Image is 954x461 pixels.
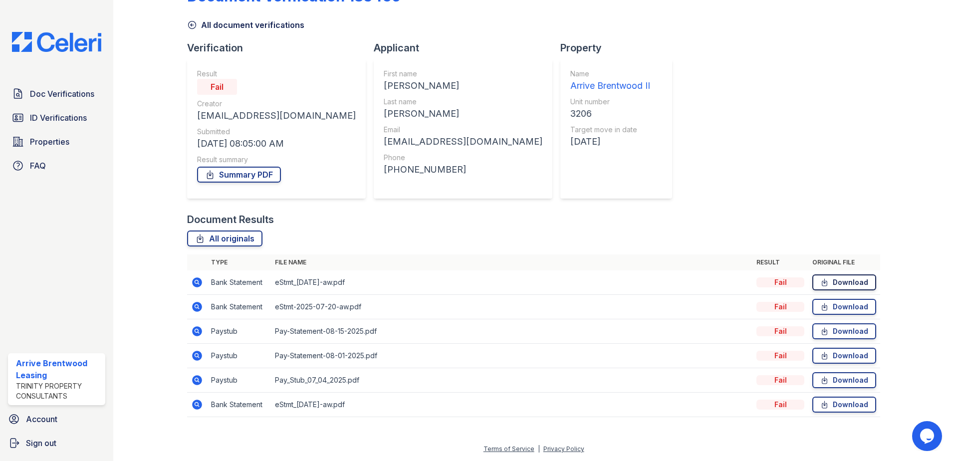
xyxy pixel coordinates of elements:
[187,41,374,55] div: Verification
[197,167,281,183] a: Summary PDF
[271,344,752,368] td: Pay-Statement-08-01-2025.pdf
[756,302,804,312] div: Fail
[187,230,262,246] a: All originals
[4,32,109,52] img: CE_Logo_Blue-a8612792a0a2168367f1c8372b55b34899dd931a85d93a1a3d3e32e68fde9ad4.png
[8,132,105,152] a: Properties
[207,254,271,270] th: Type
[207,344,271,368] td: Paystub
[197,79,237,95] div: Fail
[197,109,356,123] div: [EMAIL_ADDRESS][DOMAIN_NAME]
[271,368,752,393] td: Pay_Stub_07_04_2025.pdf
[812,274,876,290] a: Download
[752,254,808,270] th: Result
[570,125,650,135] div: Target move in date
[207,368,271,393] td: Paystub
[30,136,69,148] span: Properties
[187,213,274,227] div: Document Results
[570,97,650,107] div: Unit number
[384,135,542,149] div: [EMAIL_ADDRESS][DOMAIN_NAME]
[271,319,752,344] td: Pay-Statement-08-15-2025.pdf
[197,99,356,109] div: Creator
[26,413,57,425] span: Account
[756,326,804,336] div: Fail
[812,372,876,388] a: Download
[271,295,752,319] td: eStmt-2025-07-20-aw.pdf
[207,319,271,344] td: Paystub
[384,125,542,135] div: Email
[8,156,105,176] a: FAQ
[271,254,752,270] th: File name
[384,69,542,79] div: First name
[197,127,356,137] div: Submitted
[271,393,752,417] td: eStmt_[DATE]-aw.pdf
[271,270,752,295] td: eStmt_[DATE]-aw.pdf
[570,69,650,79] div: Name
[30,160,46,172] span: FAQ
[570,79,650,93] div: Arrive Brentwood II
[197,155,356,165] div: Result summary
[912,421,944,451] iframe: chat widget
[197,69,356,79] div: Result
[812,397,876,413] a: Download
[812,348,876,364] a: Download
[538,445,540,453] div: |
[4,433,109,453] a: Sign out
[187,19,304,31] a: All document verifications
[374,41,560,55] div: Applicant
[570,69,650,93] a: Name Arrive Brentwood II
[26,437,56,449] span: Sign out
[197,137,356,151] div: [DATE] 08:05:00 AM
[384,163,542,177] div: [PHONE_NUMBER]
[384,97,542,107] div: Last name
[16,381,101,401] div: Trinity Property Consultants
[570,135,650,149] div: [DATE]
[384,107,542,121] div: [PERSON_NAME]
[384,79,542,93] div: [PERSON_NAME]
[756,400,804,410] div: Fail
[207,393,271,417] td: Bank Statement
[30,112,87,124] span: ID Verifications
[8,108,105,128] a: ID Verifications
[207,270,271,295] td: Bank Statement
[16,357,101,381] div: Arrive Brentwood Leasing
[8,84,105,104] a: Doc Verifications
[756,277,804,287] div: Fail
[384,153,542,163] div: Phone
[570,107,650,121] div: 3206
[207,295,271,319] td: Bank Statement
[543,445,584,453] a: Privacy Policy
[483,445,534,453] a: Terms of Service
[808,254,880,270] th: Original file
[560,41,680,55] div: Property
[756,351,804,361] div: Fail
[812,323,876,339] a: Download
[30,88,94,100] span: Doc Verifications
[756,375,804,385] div: Fail
[4,409,109,429] a: Account
[812,299,876,315] a: Download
